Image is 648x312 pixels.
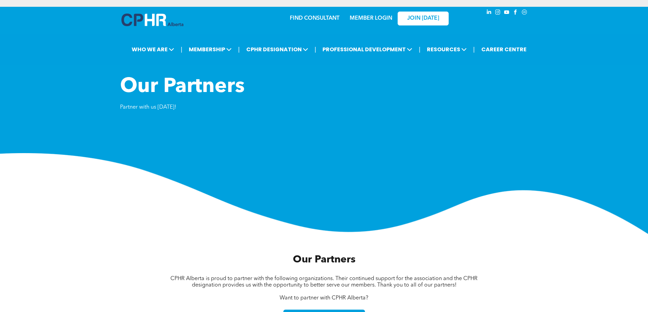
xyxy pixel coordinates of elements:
[181,42,182,56] li: |
[170,276,478,288] span: CPHR Alberta is proud to partner with the following organizations. Their continued support for th...
[187,43,234,56] span: MEMBERSHIP
[238,42,240,56] li: |
[485,8,493,18] a: linkedin
[120,105,176,110] span: Partner with us [DATE]!
[494,8,502,18] a: instagram
[512,8,519,18] a: facebook
[398,12,449,25] a: JOIN [DATE]
[320,43,414,56] span: PROFESSIONAL DEVELOPMENT
[407,15,439,22] span: JOIN [DATE]
[479,43,529,56] a: CAREER CENTRE
[120,77,245,97] span: Our Partners
[121,14,183,26] img: A blue and white logo for cp alberta
[290,16,339,21] a: FIND CONSULTANT
[315,42,316,56] li: |
[425,43,469,56] span: RESOURCES
[130,43,176,56] span: WHO WE ARE
[503,8,511,18] a: youtube
[521,8,528,18] a: Social network
[280,295,368,301] span: Want to partner with CPHR Alberta?
[350,16,392,21] a: MEMBER LOGIN
[419,42,420,56] li: |
[473,42,475,56] li: |
[293,255,355,265] span: Our Partners
[244,43,310,56] span: CPHR DESIGNATION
